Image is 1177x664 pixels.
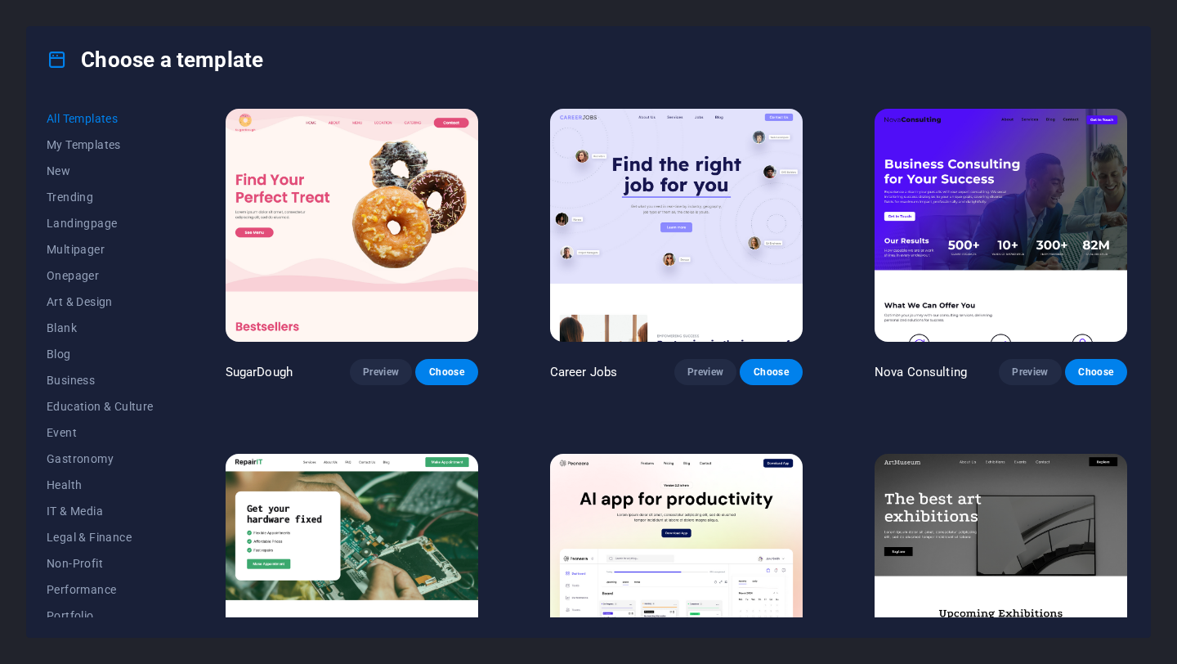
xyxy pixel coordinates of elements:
[47,269,154,282] span: Onepager
[47,47,263,73] h4: Choose a template
[47,446,154,472] button: Gastronomy
[47,217,154,230] span: Landingpage
[47,112,154,125] span: All Templates
[47,557,154,570] span: Non-Profit
[47,374,154,387] span: Business
[47,210,154,236] button: Landingpage
[47,603,154,629] button: Portfolio
[47,609,154,622] span: Portfolio
[47,236,154,262] button: Multipager
[47,262,154,289] button: Onepager
[47,426,154,439] span: Event
[674,359,736,385] button: Preview
[350,359,412,385] button: Preview
[47,531,154,544] span: Legal & Finance
[47,138,154,151] span: My Templates
[226,109,478,342] img: SugarDough
[47,158,154,184] button: New
[47,367,154,393] button: Business
[47,472,154,498] button: Health
[47,348,154,361] span: Blog
[875,364,967,380] p: Nova Consulting
[47,289,154,315] button: Art & Design
[47,452,154,465] span: Gastronomy
[550,109,803,342] img: Career Jobs
[47,315,154,341] button: Blank
[47,524,154,550] button: Legal & Finance
[47,577,154,603] button: Performance
[47,478,154,491] span: Health
[47,243,154,256] span: Multipager
[428,366,464,379] span: Choose
[875,109,1127,342] img: Nova Consulting
[47,583,154,596] span: Performance
[47,498,154,524] button: IT & Media
[47,400,154,413] span: Education & Culture
[550,364,618,380] p: Career Jobs
[47,505,154,518] span: IT & Media
[226,364,293,380] p: SugarDough
[47,295,154,308] span: Art & Design
[363,366,399,379] span: Preview
[999,359,1061,385] button: Preview
[753,366,789,379] span: Choose
[687,366,723,379] span: Preview
[47,321,154,334] span: Blank
[1078,366,1114,379] span: Choose
[47,132,154,158] button: My Templates
[47,105,154,132] button: All Templates
[47,550,154,577] button: Non-Profit
[47,184,154,210] button: Trending
[1012,366,1048,379] span: Preview
[47,419,154,446] button: Event
[1065,359,1127,385] button: Choose
[740,359,802,385] button: Choose
[415,359,477,385] button: Choose
[47,164,154,177] span: New
[47,191,154,204] span: Trending
[47,341,154,367] button: Blog
[47,393,154,419] button: Education & Culture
